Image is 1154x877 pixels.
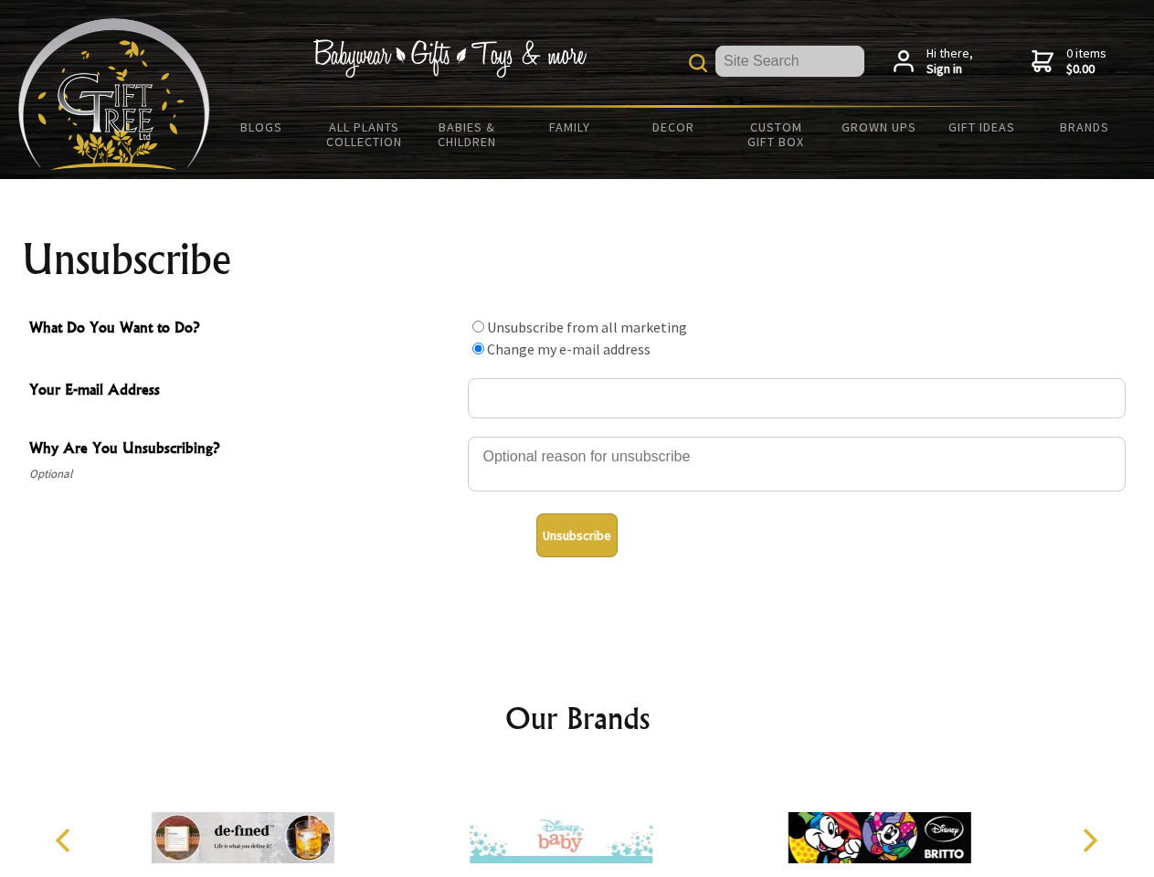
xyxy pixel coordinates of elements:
[29,378,459,405] span: Your E-mail Address
[313,108,417,161] a: All Plants Collection
[926,61,973,78] strong: Sign in
[827,108,930,146] a: Grown Ups
[468,437,1126,491] textarea: Why Are You Unsubscribing?
[18,18,210,170] img: Babyware - Gifts - Toys and more...
[487,340,651,358] label: Change my e-mail address
[312,39,587,78] img: Babywear - Gifts - Toys & more
[472,321,484,333] input: What Do You Want to Do?
[725,108,828,161] a: Custom Gift Box
[926,46,973,78] span: Hi there,
[1069,820,1109,861] button: Next
[1033,108,1137,146] a: Brands
[689,54,707,72] img: product search
[487,318,687,336] label: Unsubscribe from all marketing
[1066,45,1106,78] span: 0 items
[210,108,313,146] a: BLOGS
[472,343,484,354] input: What Do You Want to Do?
[22,238,1133,281] h1: Unsubscribe
[29,316,459,343] span: What Do You Want to Do?
[519,108,622,146] a: Family
[894,46,973,78] a: Hi there,Sign in
[46,820,86,861] button: Previous
[536,513,618,557] button: Unsubscribe
[1032,46,1106,78] a: 0 items$0.00
[468,378,1126,418] input: Your E-mail Address
[930,108,1033,146] a: Gift Ideas
[29,463,459,485] span: Optional
[29,437,459,463] span: Why Are You Unsubscribing?
[416,108,519,161] a: Babies & Children
[621,108,725,146] a: Decor
[37,696,1118,740] h2: Our Brands
[1066,61,1106,78] strong: $0.00
[715,46,864,77] input: Site Search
